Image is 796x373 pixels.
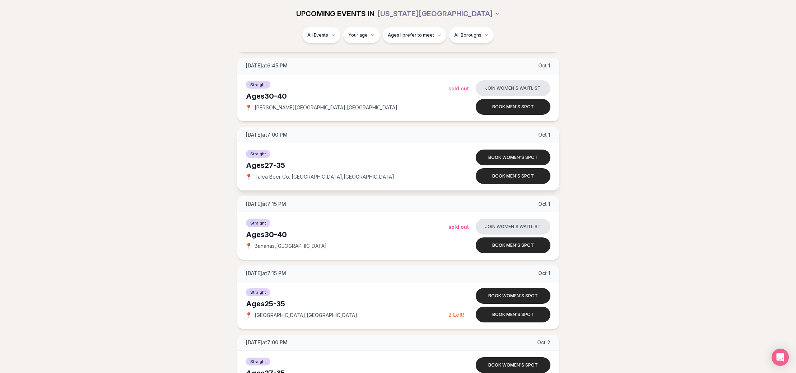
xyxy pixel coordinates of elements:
span: All Events [307,32,328,38]
span: Oct 1 [538,200,550,208]
span: 📍 [246,243,252,249]
div: Ages 27-35 [246,160,448,170]
button: Book men's spot [476,237,550,253]
span: [PERSON_NAME][GEOGRAPHIC_DATA] , [GEOGRAPHIC_DATA] [255,104,397,111]
span: Straight [246,81,270,89]
span: [DATE] at 7:00 PM [246,131,288,138]
button: Book men's spot [476,307,550,322]
span: Oct 2 [537,339,550,346]
span: Ages I prefer to meet [388,32,434,38]
div: Ages 30-40 [246,230,448,240]
button: Book women's spot [476,357,550,373]
span: 📍 [246,312,252,318]
span: Straight [246,288,270,296]
span: [GEOGRAPHIC_DATA] , [GEOGRAPHIC_DATA] [255,312,357,319]
span: Straight [246,150,270,158]
span: Straight [246,358,270,365]
button: Your age [343,27,380,43]
button: Ages I prefer to meet [383,27,446,43]
button: Join women's waitlist [476,80,550,96]
span: Your age [348,32,368,38]
span: [DATE] at 6:45 PM [246,62,288,69]
span: All Boroughs [454,32,481,38]
button: All Boroughs [449,27,494,43]
span: 📍 [246,174,252,180]
button: Book men's spot [476,168,550,184]
button: Book women's spot [476,150,550,165]
div: Ages 25-35 [246,299,448,309]
span: 📍 [246,105,252,110]
span: Oct 1 [538,62,550,69]
span: [DATE] at 7:15 PM [246,200,286,208]
span: Talea Beer Co. [GEOGRAPHIC_DATA] , [GEOGRAPHIC_DATA] [255,173,394,180]
button: Join women's waitlist [476,219,550,235]
span: Sold Out [448,224,469,230]
span: 2 Left! [448,312,464,318]
span: Oct 1 [538,131,550,138]
span: Oct 1 [538,270,550,277]
button: All Events [302,27,340,43]
span: [DATE] at 7:15 PM [246,270,286,277]
div: Ages 30-40 [246,91,448,101]
span: Straight [246,219,270,227]
span: Bananas , [GEOGRAPHIC_DATA] [255,242,327,250]
button: [US_STATE][GEOGRAPHIC_DATA] [377,6,500,22]
span: Sold Out [448,85,469,91]
button: Book men's spot [476,99,550,115]
span: [DATE] at 7:00 PM [246,339,288,346]
div: Open Intercom Messenger [772,349,789,366]
button: Book women's spot [476,288,550,304]
span: UPCOMING EVENTS IN [296,9,374,19]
